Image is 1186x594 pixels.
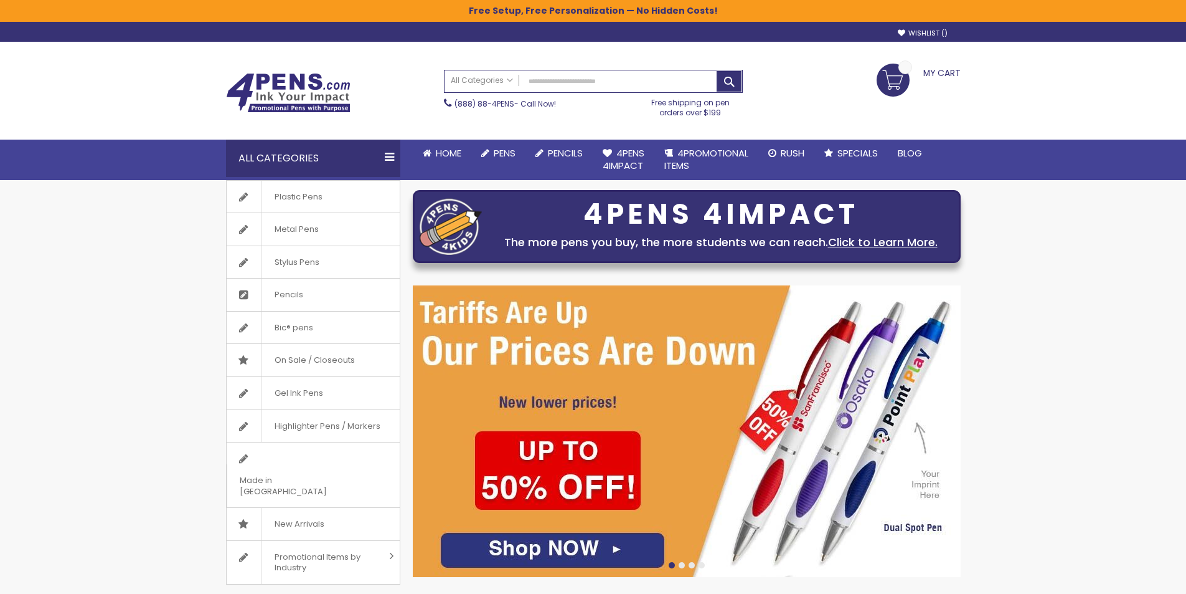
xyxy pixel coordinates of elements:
a: All Categories [445,70,519,91]
span: Rush [781,146,804,160]
span: Stylus Pens [261,246,332,279]
a: Click to Learn More. [828,234,938,250]
a: Home [413,140,471,167]
a: 4Pens4impact [593,140,654,180]
span: New Arrivals [261,508,337,540]
span: - Call Now! [454,98,556,109]
span: Promotional Items by Industry [261,541,385,584]
a: Made in [GEOGRAPHIC_DATA] [227,443,400,507]
a: 4PROMOTIONALITEMS [654,140,758,180]
span: Pencils [261,279,316,311]
a: New Arrivals [227,508,400,540]
span: Made in [GEOGRAPHIC_DATA] [227,464,369,507]
a: Wishlist [898,29,948,38]
a: Metal Pens [227,213,400,246]
a: Gel Ink Pens [227,377,400,410]
a: Blog [888,140,932,167]
div: 4PENS 4IMPACT [488,201,954,228]
div: Free shipping on pen orders over $199 [638,93,743,118]
a: (888) 88-4PENS [454,98,514,109]
a: Stylus Pens [227,246,400,279]
span: Plastic Pens [261,181,335,213]
span: Metal Pens [261,213,331,246]
div: All Categories [226,140,400,177]
span: Gel Ink Pens [261,377,336,410]
span: On Sale / Closeouts [261,344,367,376]
a: Plastic Pens [227,181,400,213]
a: Specials [814,140,888,167]
span: Highlighter Pens / Markers [261,410,393,443]
img: 4Pens Custom Pens and Promotional Products [226,73,351,113]
span: Home [436,146,461,160]
a: Highlighter Pens / Markers [227,410,400,443]
a: Pens [471,140,525,167]
a: Pencils [525,140,593,167]
a: Rush [758,140,814,167]
span: 4Pens 4impact [603,146,644,172]
span: 4PROMOTIONAL ITEMS [664,146,748,172]
a: Pencils [227,279,400,311]
span: Blog [898,146,922,160]
span: Pens [494,146,515,160]
span: Specials [837,146,878,160]
a: Bic® pens [227,312,400,344]
div: The more pens you buy, the more students we can reach. [488,234,954,251]
img: /cheap-promotional-products.html [413,285,961,577]
a: Promotional Items by Industry [227,541,400,584]
span: Pencils [548,146,583,160]
span: Bic® pens [261,312,326,344]
a: On Sale / Closeouts [227,344,400,376]
span: All Categories [451,75,513,85]
img: four_pen_logo.png [420,198,482,255]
